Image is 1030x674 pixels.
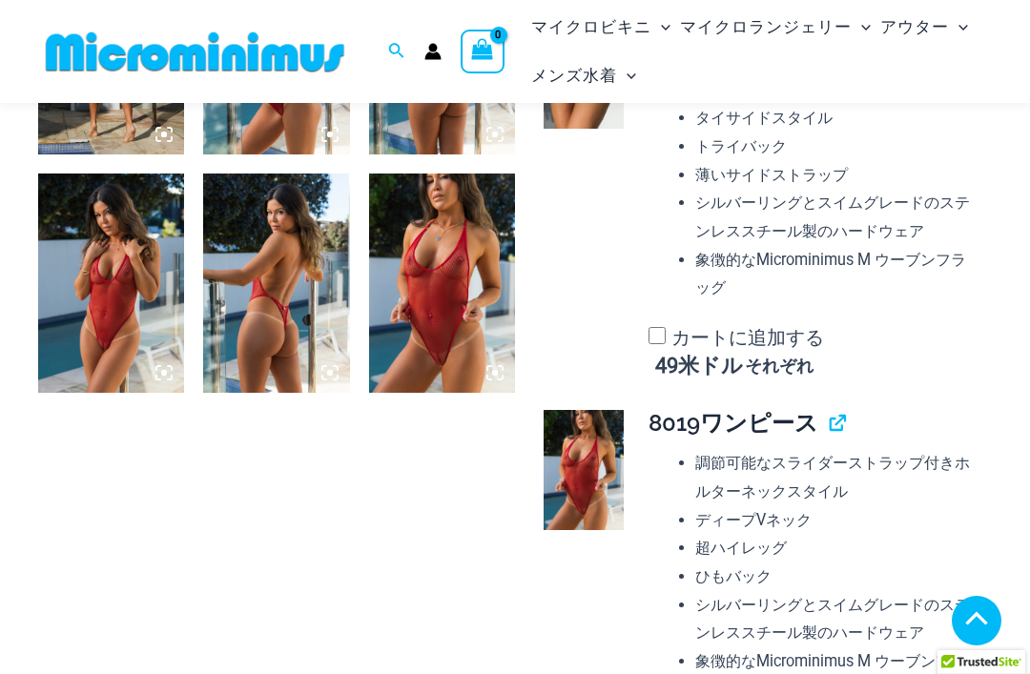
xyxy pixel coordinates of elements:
a: アカウントアイコンのリンク [424,43,442,60]
span: メニューの切り替え [852,3,871,51]
input: カートに追加する49米ドル それぞれ [649,327,666,344]
span: メンズ水着 [531,51,617,100]
a: マイクロビキニメニューの切り替えメニューの切り替え [526,3,675,51]
span: メニューの切り替え [949,3,968,51]
span: マイクロランジェリー [680,3,852,51]
label: カートに追加する [649,326,824,378]
a: 検索アイコンリンク [388,40,405,64]
li: トライバック [695,133,977,161]
a: アウターメニューの切り替えメニューの切り替え [875,3,973,51]
li: シルバーリングとスイムグレードのステンレススチール製のハードウェア [695,591,977,647]
span: 8019ワンピース [649,409,818,437]
li: 薄いサイドストラップ [695,161,977,190]
a: ショッピングカートを見る、空 [461,30,505,73]
span: それぞれ [745,357,814,376]
img: サマーストームレッド8019ワンピース [369,174,515,393]
li: ディープVネック [695,506,977,535]
span: マイクロビキニ [531,3,651,51]
span: アウター [880,3,949,51]
li: 象徴的なMicrominimus M ウーブンフラッグ [695,246,977,302]
li: 超ハイレッグ [695,534,977,562]
img: MMショップロゴフラット [38,31,352,73]
a: メンズ水着メニューの切り替えメニューの切り替え [526,51,641,100]
a: マイクロランジェリーメニューの切り替えメニューの切り替え [675,3,875,51]
li: ひもバック [695,562,977,591]
img: サマーストームレッド8019ワンピース [203,174,349,393]
li: 調節可能なスライダーストラップ付きホルターネックスタイル [695,449,977,505]
span: メニューの切り替え [651,3,670,51]
img: サマーストームレッド8019ワンピース [544,410,624,530]
li: タイサイドスタイル [695,104,977,133]
img: サマーストームレッド8019ワンピース [38,174,184,393]
li: シルバーリングとスイムグレードのステンレススチール製のハードウェア [695,189,977,245]
span: メニューの切り替え [617,51,636,100]
span: 49米ドル [655,357,743,376]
